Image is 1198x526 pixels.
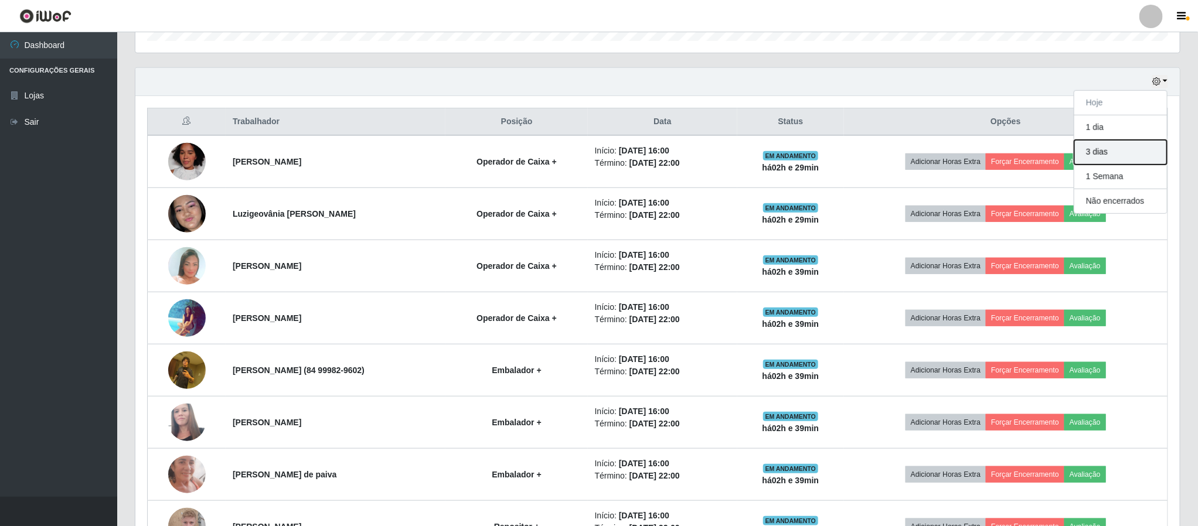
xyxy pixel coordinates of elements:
button: Adicionar Horas Extra [906,466,986,483]
span: EM ANDAMENTO [763,516,819,525]
span: EM ANDAMENTO [763,203,819,213]
time: [DATE] 16:00 [619,354,669,364]
li: Término: [595,209,730,221]
time: [DATE] 22:00 [629,210,680,220]
time: [DATE] 22:00 [629,471,680,480]
li: Término: [595,418,730,430]
img: 1709163979582.jpeg [168,391,206,454]
strong: há 02 h e 39 min [763,267,819,276]
li: Término: [595,313,730,326]
strong: há 02 h e 39 min [763,371,819,381]
button: Adicionar Horas Extra [906,258,986,274]
time: [DATE] 16:00 [619,302,669,312]
strong: [PERSON_NAME] de paiva [233,470,336,479]
button: Avaliação [1064,206,1106,222]
strong: há 02 h e 39 min [763,319,819,329]
li: Início: [595,301,730,313]
li: Término: [595,366,730,378]
img: 1748991397943.jpeg [168,299,206,337]
strong: Embalador + [492,366,541,375]
button: Forçar Encerramento [986,310,1064,326]
button: 3 dias [1074,140,1167,165]
img: 1735522558460.jpeg [168,173,206,255]
strong: Operador de Caixa + [477,209,557,218]
button: Adicionar Horas Extra [906,362,986,378]
th: Posição [445,108,587,136]
time: [DATE] 16:00 [619,459,669,468]
time: [DATE] 16:00 [619,511,669,520]
li: Início: [595,457,730,470]
button: Forçar Encerramento [986,206,1064,222]
button: Hoje [1074,91,1167,115]
span: EM ANDAMENTO [763,151,819,160]
li: Início: [595,405,730,418]
button: Forçar Encerramento [986,414,1064,431]
time: [DATE] 16:00 [619,198,669,207]
time: [DATE] 22:00 [629,262,680,272]
th: Status [737,108,844,136]
button: Forçar Encerramento [986,362,1064,378]
li: Início: [595,510,730,522]
button: 1 dia [1074,115,1167,140]
strong: [PERSON_NAME] [233,313,301,323]
strong: [PERSON_NAME] [233,261,301,271]
strong: [PERSON_NAME] [233,418,301,427]
button: Adicionar Horas Extra [906,153,986,170]
button: Avaliação [1064,310,1106,326]
th: Opções [844,108,1168,136]
button: Avaliação [1064,466,1106,483]
button: Forçar Encerramento [986,466,1064,483]
time: [DATE] 22:00 [629,367,680,376]
button: Adicionar Horas Extra [906,310,986,326]
span: EM ANDAMENTO [763,464,819,473]
button: Forçar Encerramento [986,258,1064,274]
strong: Luzigeovânia [PERSON_NAME] [233,209,356,218]
button: Forçar Encerramento [986,153,1064,170]
li: Início: [595,249,730,261]
span: EM ANDAMENTO [763,360,819,369]
th: Data [588,108,737,136]
li: Término: [595,470,730,482]
span: EM ANDAMENTO [763,255,819,265]
span: EM ANDAMENTO [763,308,819,317]
span: EM ANDAMENTO [763,412,819,421]
img: 1737214491896.jpeg [168,238,206,293]
img: CoreUI Logo [19,9,72,23]
strong: Operador de Caixa + [477,313,557,323]
time: [DATE] 22:00 [629,315,680,324]
button: Avaliação [1064,258,1106,274]
button: Avaliação [1064,414,1106,431]
button: Avaliação [1064,153,1106,170]
li: Término: [595,157,730,169]
time: [DATE] 22:00 [629,419,680,428]
li: Início: [595,197,730,209]
strong: Operador de Caixa + [477,157,557,166]
button: 1 Semana [1074,165,1167,189]
li: Início: [595,353,730,366]
strong: Operador de Caixa + [477,261,557,271]
button: Adicionar Horas Extra [906,414,986,431]
strong: Embalador + [492,470,541,479]
strong: [PERSON_NAME] [233,157,301,166]
time: [DATE] 22:00 [629,158,680,168]
th: Trabalhador [226,108,445,136]
button: Avaliação [1064,362,1106,378]
strong: [PERSON_NAME] (84 99982-9602) [233,366,365,375]
li: Início: [595,145,730,157]
button: Não encerrados [1074,189,1167,213]
strong: Embalador + [492,418,541,427]
strong: há 02 h e 29 min [763,163,819,172]
img: 1754156218289.jpeg [168,345,206,395]
li: Término: [595,261,730,274]
strong: há 02 h e 39 min [763,423,819,433]
img: 1747589224615.jpeg [168,433,206,515]
time: [DATE] 16:00 [619,407,669,416]
time: [DATE] 16:00 [619,250,669,259]
time: [DATE] 16:00 [619,146,669,155]
img: 1742965437986.jpeg [168,138,206,185]
button: Adicionar Horas Extra [906,206,986,222]
strong: há 02 h e 39 min [763,476,819,485]
strong: há 02 h e 29 min [763,215,819,224]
